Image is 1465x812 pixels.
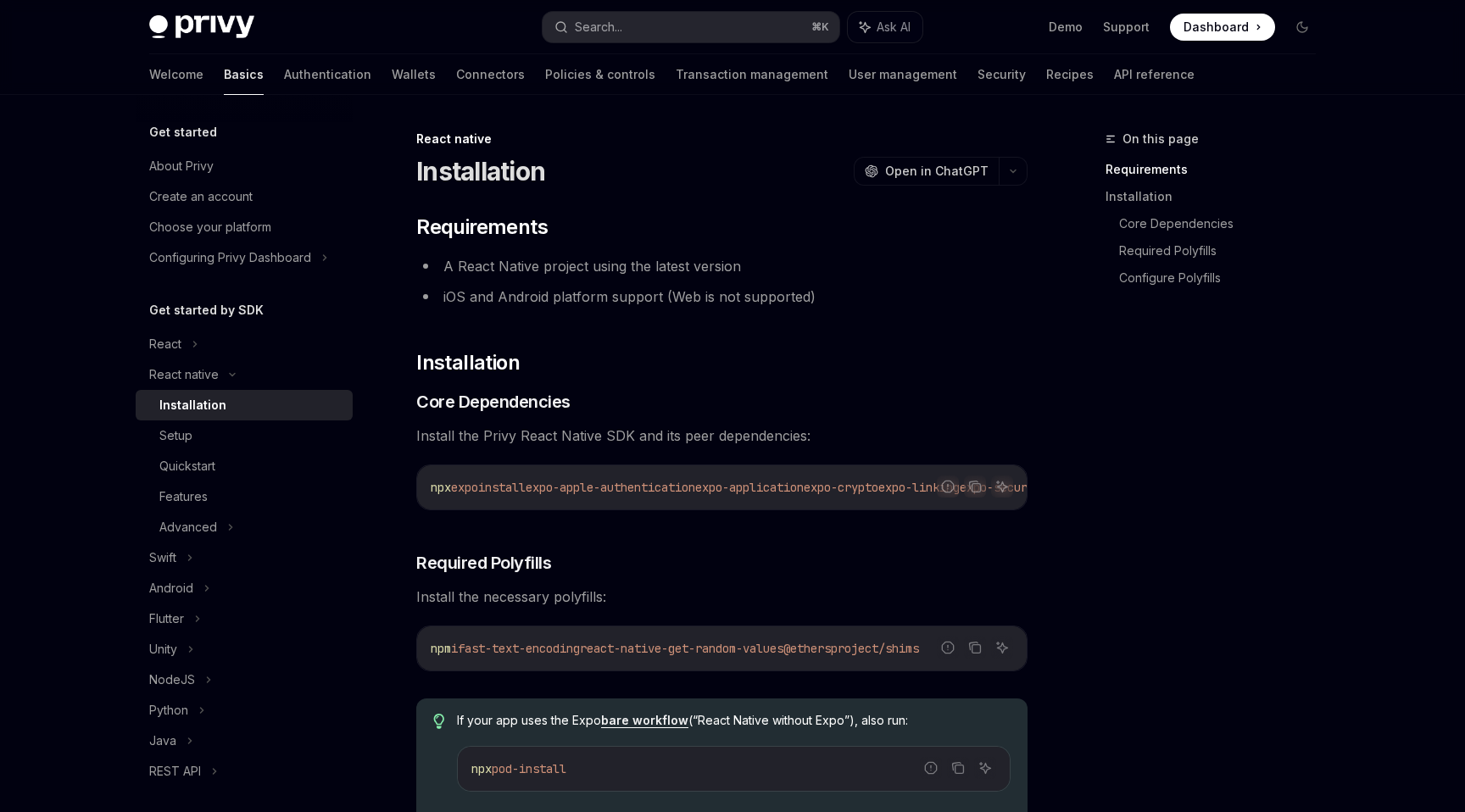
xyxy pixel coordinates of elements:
[149,247,311,268] div: Configuring Privy Dashboard
[149,609,184,629] div: Flutter
[849,54,957,95] a: User management
[1106,156,1329,183] a: Requirements
[416,424,1028,448] span: Install the Privy React Native SDK and its peer dependencies:
[676,54,828,95] a: Transaction management
[964,637,986,659] button: Copy the contents from the code block
[416,156,545,186] h1: Installation
[543,12,839,42] button: Search...⌘K
[1289,14,1316,41] button: Toggle dark mode
[451,641,458,656] span: i
[478,480,526,495] span: install
[416,349,520,376] span: Installation
[136,420,353,451] a: Setup
[416,551,551,575] span: Required Polyfills
[416,214,548,241] span: Requirements
[416,254,1028,278] li: A React Native project using the latest version
[937,637,959,659] button: Report incorrect code
[580,641,783,656] span: react-native-get-random-values
[433,714,445,729] svg: Tip
[545,54,655,95] a: Policies & controls
[451,480,478,495] span: expo
[974,757,996,779] button: Ask AI
[492,761,566,776] span: pod-install
[991,476,1013,498] button: Ask AI
[431,480,451,495] span: npx
[149,156,214,176] div: About Privy
[416,585,1028,609] span: Install the necessary polyfills:
[149,731,176,751] div: Java
[1046,54,1094,95] a: Recipes
[149,761,201,781] div: REST API
[964,476,986,498] button: Copy the contents from the code block
[136,481,353,512] a: Features
[149,364,219,385] div: React native
[136,151,353,181] a: About Privy
[937,476,959,498] button: Report incorrect code
[136,451,353,481] a: Quickstart
[1119,264,1329,292] a: Configure Polyfills
[1119,237,1329,264] a: Required Polyfills
[458,641,580,656] span: fast-text-encoding
[136,212,353,242] a: Choose your platform
[1049,19,1083,36] a: Demo
[416,390,571,414] span: Core Dependencies
[149,217,271,237] div: Choose your platform
[149,548,176,568] div: Swift
[783,641,919,656] span: @ethersproject/shims
[392,54,436,95] a: Wallets
[471,761,492,776] span: npx
[1170,14,1275,41] a: Dashboard
[159,425,192,446] div: Setup
[416,285,1028,309] li: iOS and Android platform support (Web is not supported)
[149,334,181,354] div: React
[877,19,911,36] span: Ask AI
[978,54,1026,95] a: Security
[159,456,215,476] div: Quickstart
[149,639,177,659] div: Unity
[149,670,195,690] div: NodeJS
[456,54,525,95] a: Connectors
[149,578,193,598] div: Android
[526,480,695,495] span: expo-apple-authentication
[601,713,688,728] a: bare workflow
[136,181,353,212] a: Create an account
[224,54,264,95] a: Basics
[1103,19,1150,36] a: Support
[416,131,1028,147] div: React native
[149,700,188,720] div: Python
[575,17,622,37] div: Search...
[848,12,922,42] button: Ask AI
[1119,210,1329,237] a: Core Dependencies
[149,122,217,142] h5: Get started
[695,480,804,495] span: expo-application
[960,480,1075,495] span: expo-secure-store
[811,20,829,34] span: ⌘ K
[885,163,989,180] span: Open in ChatGPT
[920,757,942,779] button: Report incorrect code
[149,54,203,95] a: Welcome
[136,390,353,420] a: Installation
[149,15,254,39] img: dark logo
[991,637,1013,659] button: Ask AI
[878,480,960,495] span: expo-linking
[431,641,451,656] span: npm
[159,395,226,415] div: Installation
[804,480,878,495] span: expo-crypto
[1184,19,1249,36] span: Dashboard
[947,757,969,779] button: Copy the contents from the code block
[1114,54,1195,95] a: API reference
[457,712,1011,729] span: If your app uses the Expo (“React Native without Expo”), also run:
[1122,129,1199,149] span: On this page
[159,487,208,507] div: Features
[149,186,253,207] div: Create an account
[149,300,264,320] h5: Get started by SDK
[159,517,217,537] div: Advanced
[1106,183,1329,210] a: Installation
[854,157,999,186] button: Open in ChatGPT
[284,54,371,95] a: Authentication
